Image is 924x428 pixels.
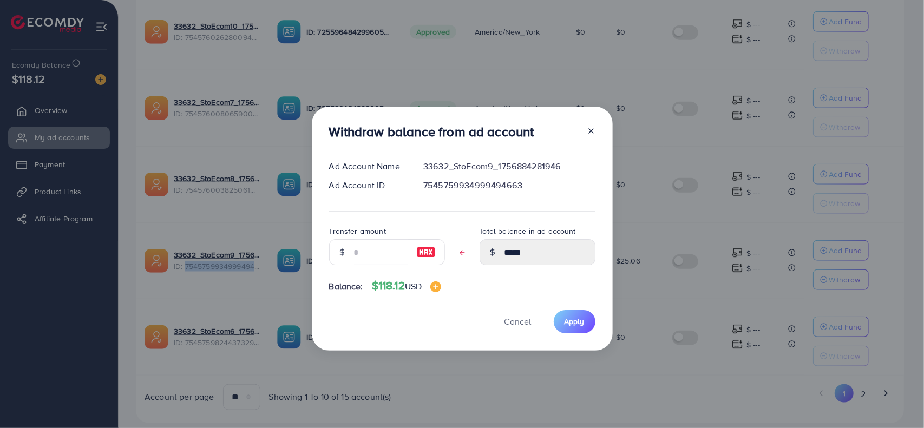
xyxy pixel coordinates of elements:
span: Cancel [504,315,532,327]
div: 33632_StoEcom9_1756884281946 [415,160,604,173]
div: Ad Account Name [320,160,415,173]
div: 7545759934999494663 [415,179,604,192]
span: USD [405,280,422,292]
img: image [416,246,436,259]
div: Ad Account ID [320,179,415,192]
label: Transfer amount [329,226,386,236]
h4: $118.12 [372,279,442,293]
button: Cancel [491,310,545,333]
iframe: Chat [878,379,916,420]
label: Total balance in ad account [480,226,576,236]
h3: Withdraw balance from ad account [329,124,534,140]
button: Apply [554,310,595,333]
span: Balance: [329,280,363,293]
span: Apply [565,316,585,327]
img: image [430,281,441,292]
